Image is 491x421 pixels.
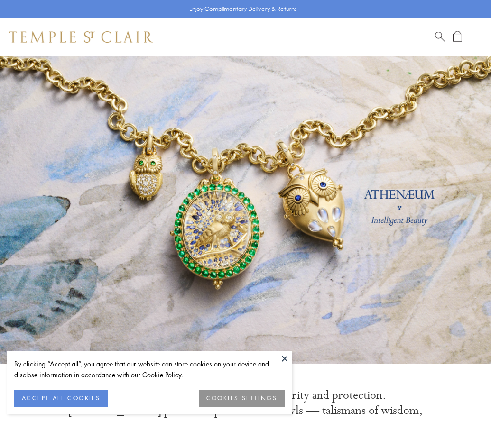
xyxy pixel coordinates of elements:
[9,31,153,43] img: Temple St. Clair
[14,358,285,380] div: By clicking “Accept all”, you agree that our website can store cookies on your device and disclos...
[435,31,445,43] a: Search
[14,390,108,407] button: ACCEPT ALL COOKIES
[453,31,462,43] a: Open Shopping Bag
[470,31,482,43] button: Open navigation
[199,390,285,407] button: COOKIES SETTINGS
[189,4,297,14] p: Enjoy Complimentary Delivery & Returns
